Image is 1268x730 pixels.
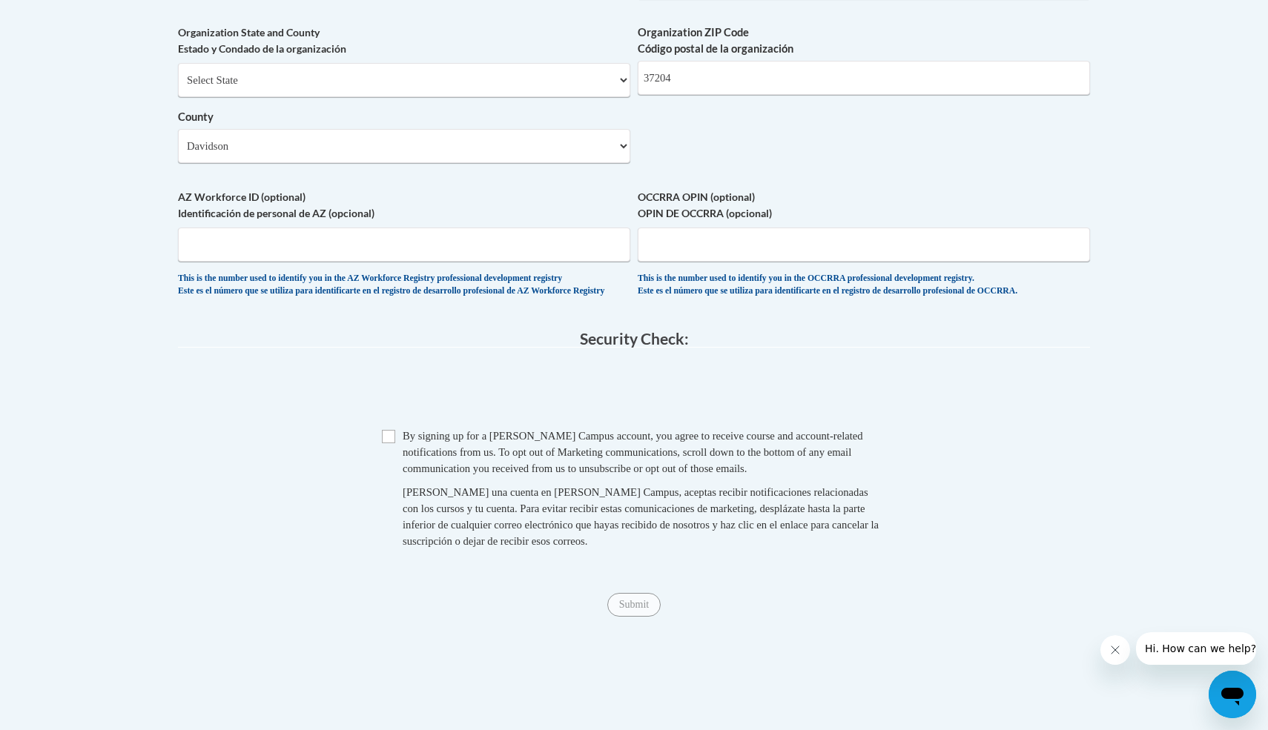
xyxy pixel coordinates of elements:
[521,362,747,420] iframe: reCAPTCHA
[178,24,630,57] label: Organization State and County Estado y Condado de la organización
[178,109,630,125] label: County
[580,329,689,348] span: Security Check:
[638,24,1090,57] label: Organization ZIP Code Código postal de la organización
[1136,632,1256,665] iframe: Message from company
[403,430,863,474] span: By signing up for a [PERSON_NAME] Campus account, you agree to receive course and account-related...
[178,273,630,297] div: This is the number used to identify you in the AZ Workforce Registry professional development reg...
[1100,635,1130,665] iframe: Close message
[638,61,1090,95] input: Metadata input
[1209,671,1256,718] iframe: Button to launch messaging window
[403,486,879,547] span: [PERSON_NAME] una cuenta en [PERSON_NAME] Campus, aceptas recibir notificaciones relacionadas con...
[638,189,1090,222] label: OCCRRA OPIN (optional) OPIN DE OCCRRA (opcional)
[638,273,1090,297] div: This is the number used to identify you in the OCCRRA professional development registry. Este es ...
[607,593,661,617] input: Submit
[178,189,630,222] label: AZ Workforce ID (optional) Identificación de personal de AZ (opcional)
